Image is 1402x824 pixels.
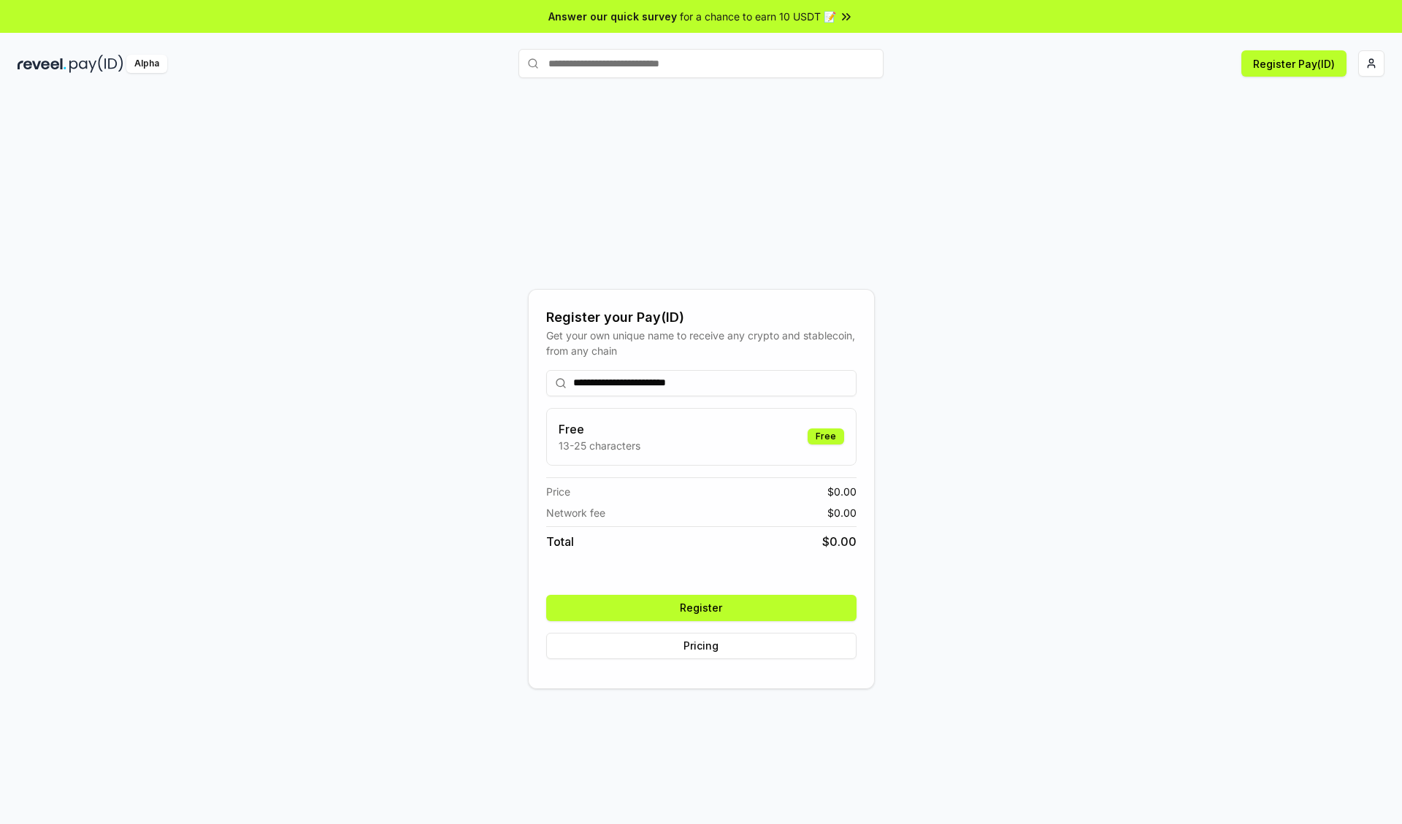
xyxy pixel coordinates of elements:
[546,633,857,659] button: Pricing
[18,55,66,73] img: reveel_dark
[546,484,570,499] span: Price
[1241,50,1347,77] button: Register Pay(ID)
[559,438,640,453] p: 13-25 characters
[546,307,857,328] div: Register your Pay(ID)
[546,328,857,358] div: Get your own unique name to receive any crypto and stablecoin, from any chain
[69,55,123,73] img: pay_id
[827,484,857,499] span: $ 0.00
[548,9,677,24] span: Answer our quick survey
[827,505,857,520] span: $ 0.00
[546,505,605,520] span: Network fee
[808,428,844,444] div: Free
[546,533,574,550] span: Total
[822,533,857,550] span: $ 0.00
[559,420,640,438] h3: Free
[546,595,857,621] button: Register
[680,9,836,24] span: for a chance to earn 10 USDT 📝
[126,55,167,73] div: Alpha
